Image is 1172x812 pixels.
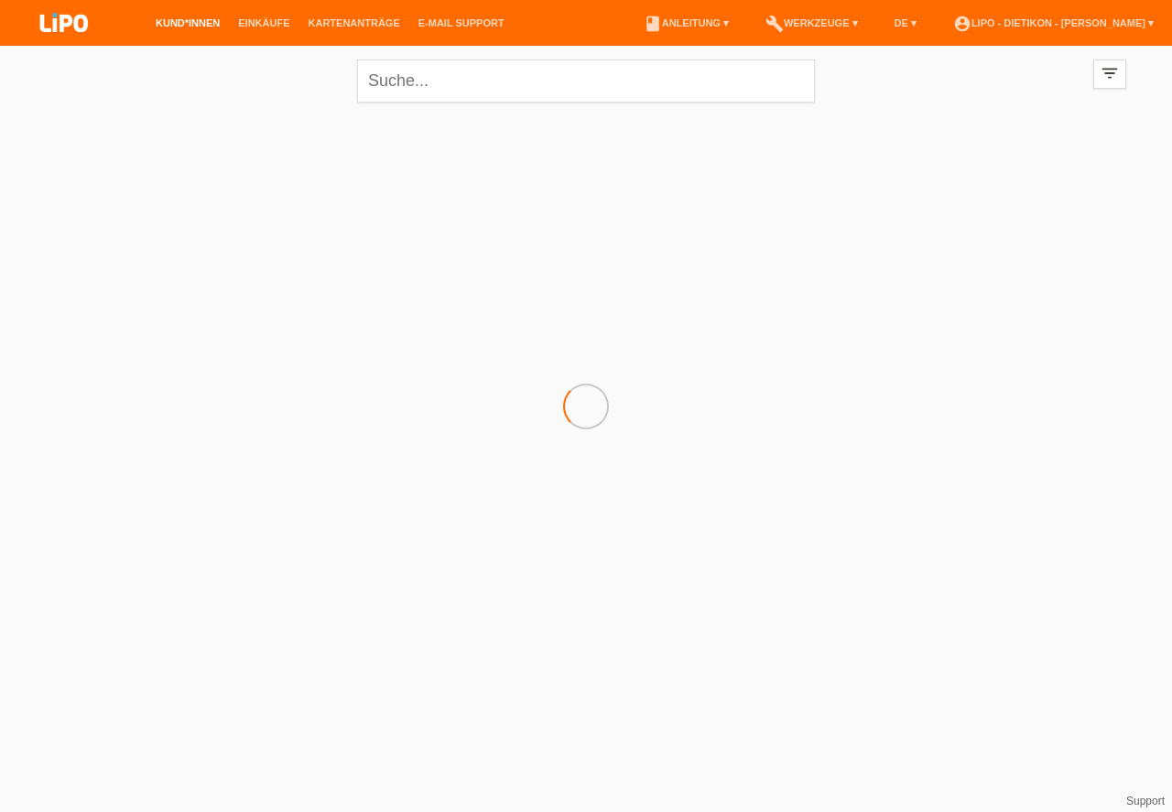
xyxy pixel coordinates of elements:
a: Kund*innen [146,17,229,28]
a: buildWerkzeuge ▾ [756,17,867,28]
a: account_circleLIPO - Dietikon - [PERSON_NAME] ▾ [944,17,1163,28]
a: bookAnleitung ▾ [635,17,738,28]
a: Support [1126,795,1165,807]
i: book [644,15,662,33]
a: Einkäufe [229,17,298,28]
a: LIPO pay [18,38,110,51]
i: account_circle [953,15,971,33]
i: filter_list [1100,63,1120,83]
input: Suche... [357,60,815,103]
a: Kartenanträge [299,17,409,28]
i: build [765,15,784,33]
a: E-Mail Support [409,17,514,28]
a: DE ▾ [885,17,926,28]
